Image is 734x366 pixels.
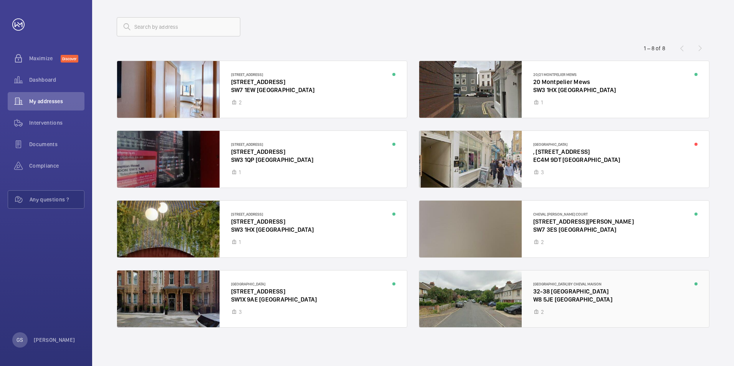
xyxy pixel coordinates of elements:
p: GS [17,336,23,344]
span: Maximize [29,54,61,62]
input: Search by address [117,17,240,36]
span: Dashboard [29,76,84,84]
span: Interventions [29,119,84,127]
span: Discover [61,55,78,63]
span: My addresses [29,97,84,105]
div: 1 – 8 of 8 [644,45,665,52]
span: Compliance [29,162,84,170]
span: Any questions ? [30,196,84,203]
span: Documents [29,140,84,148]
p: [PERSON_NAME] [34,336,75,344]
